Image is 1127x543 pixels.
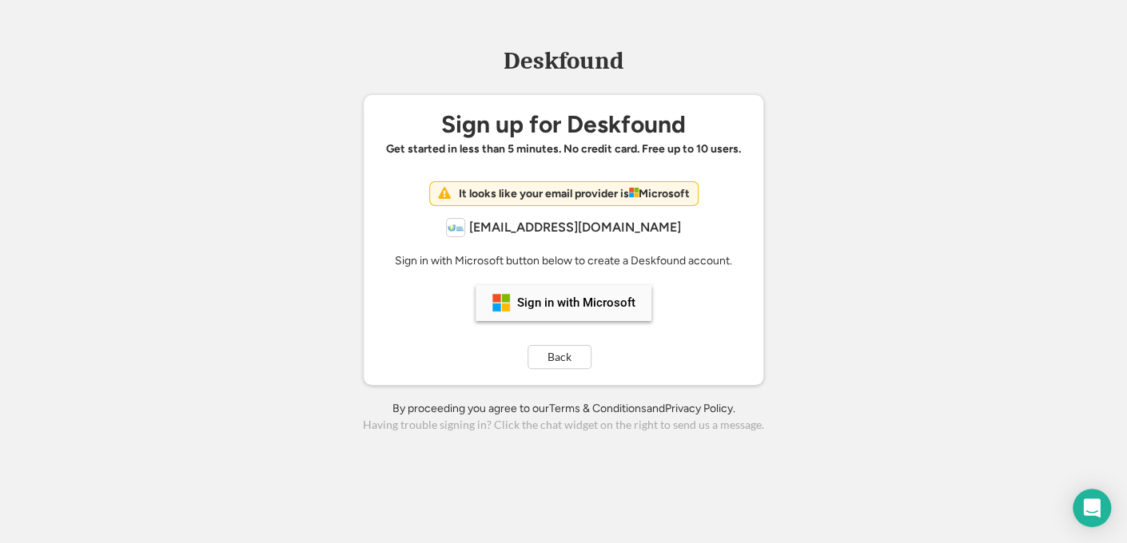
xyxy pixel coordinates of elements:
strong: It looks like your email provider is Microsoft [459,187,690,200]
div: Deskfound [496,49,631,73]
img: ms-symbollockup_mssymbol_19.png [492,293,511,312]
img: ugm.ca [447,219,464,236]
img: images [629,188,639,197]
div: Open Intercom Messenger [1073,489,1111,527]
div: [EMAIL_ADDRESS][DOMAIN_NAME] [469,220,681,235]
div: By proceeding you agree to our and [392,401,735,417]
div: Sign in with Microsoft button below to create a Deskfound account. [395,253,732,269]
button: Back [528,345,591,369]
div: Sign up for Deskfound [441,111,686,137]
a: Terms & Conditions [549,402,647,415]
div: Sign in with Microsoft [517,297,635,309]
a: Privacy Policy. [665,402,735,415]
div: Get started in less than 5 minutes. No credit card. Free up to 10 users. [386,141,741,157]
